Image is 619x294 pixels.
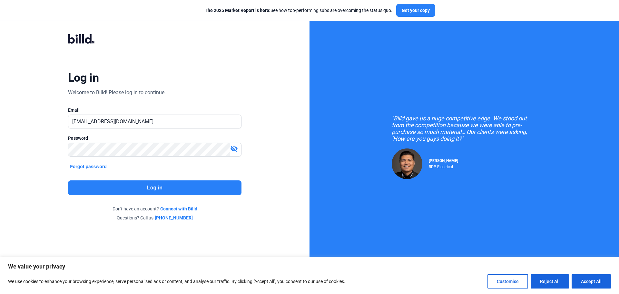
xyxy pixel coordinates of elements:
span: The 2025 Market Report is here: [205,8,270,13]
button: Customise [487,274,528,289]
img: Raul Pacheco [392,148,422,179]
div: RDP Electrical [429,163,458,169]
button: Accept All [572,274,611,289]
div: Don't have an account? [68,206,241,212]
mat-icon: visibility_off [230,145,238,153]
button: Reject All [531,274,569,289]
div: Questions? Call us [68,215,241,221]
p: We use cookies to enhance your browsing experience, serve personalised ads or content, and analys... [8,278,345,285]
button: Log in [68,180,241,195]
div: Log in [68,71,99,85]
span: [PERSON_NAME] [429,158,458,163]
div: Email [68,107,241,113]
button: Get your copy [396,4,435,17]
div: See how top-performing subs are overcoming the status quo. [205,7,392,14]
div: Password [68,135,241,141]
p: We value your privacy [8,263,611,270]
button: Forgot password [68,163,109,170]
a: [PHONE_NUMBER] [155,215,193,221]
a: Connect with Billd [160,206,197,212]
div: "Billd gave us a huge competitive edge. We stood out from the competition because we were able to... [392,115,537,142]
div: Welcome to Billd! Please log in to continue. [68,89,166,96]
